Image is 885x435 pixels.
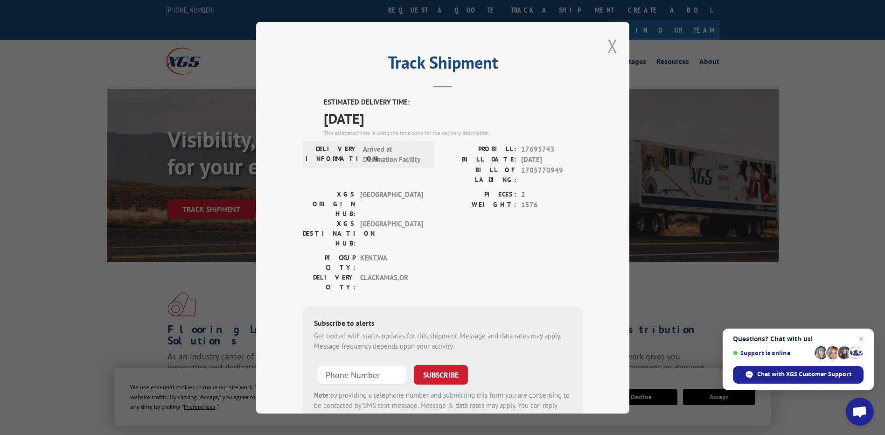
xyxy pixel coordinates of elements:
label: XGS ORIGIN HUB: [303,189,355,218]
label: WEIGHT: [443,200,516,210]
span: 1705770949 [521,165,583,184]
span: 1576 [521,200,583,210]
label: ESTIMATED DELIVERY TIME: [324,97,583,108]
div: by providing a telephone number and submitting this form you are consenting to be contacted by SM... [314,390,571,421]
span: [GEOGRAPHIC_DATA] [360,218,423,248]
label: PICKUP CITY: [303,253,355,272]
label: XGS DESTINATION HUB: [303,218,355,248]
span: [DATE] [521,154,583,165]
label: DELIVERY INFORMATION: [306,144,358,165]
span: KENT , WA [360,253,423,272]
label: PROBILL: [443,144,516,154]
label: BILL DATE: [443,154,516,165]
span: Close chat [856,333,867,344]
div: The estimated time is using the time zone for the delivery destination. [324,128,583,137]
div: Subscribe to alerts [314,317,571,330]
input: Phone Number [318,365,406,384]
div: Get texted with status updates for this shipment. Message and data rates may apply. Message frequ... [314,330,571,351]
span: 2 [521,189,583,200]
div: Open chat [846,398,874,426]
label: DELIVERY CITY: [303,272,355,292]
label: BILL OF LADING: [443,165,516,184]
button: Close modal [607,34,618,58]
span: Arrived at Destination Facility [363,144,426,165]
span: Questions? Chat with us! [733,335,864,343]
span: Chat with XGS Customer Support [757,370,851,379]
label: PIECES: [443,189,516,200]
span: Support is online [733,350,811,357]
button: SUBSCRIBE [414,365,468,384]
div: Chat with XGS Customer Support [733,366,864,384]
span: [DATE] [324,107,583,128]
h2: Track Shipment [303,56,583,74]
span: [GEOGRAPHIC_DATA] [360,189,423,218]
span: 17695743 [521,144,583,154]
strong: Note: [314,390,330,399]
span: CLACKAMAS , OR [360,272,423,292]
